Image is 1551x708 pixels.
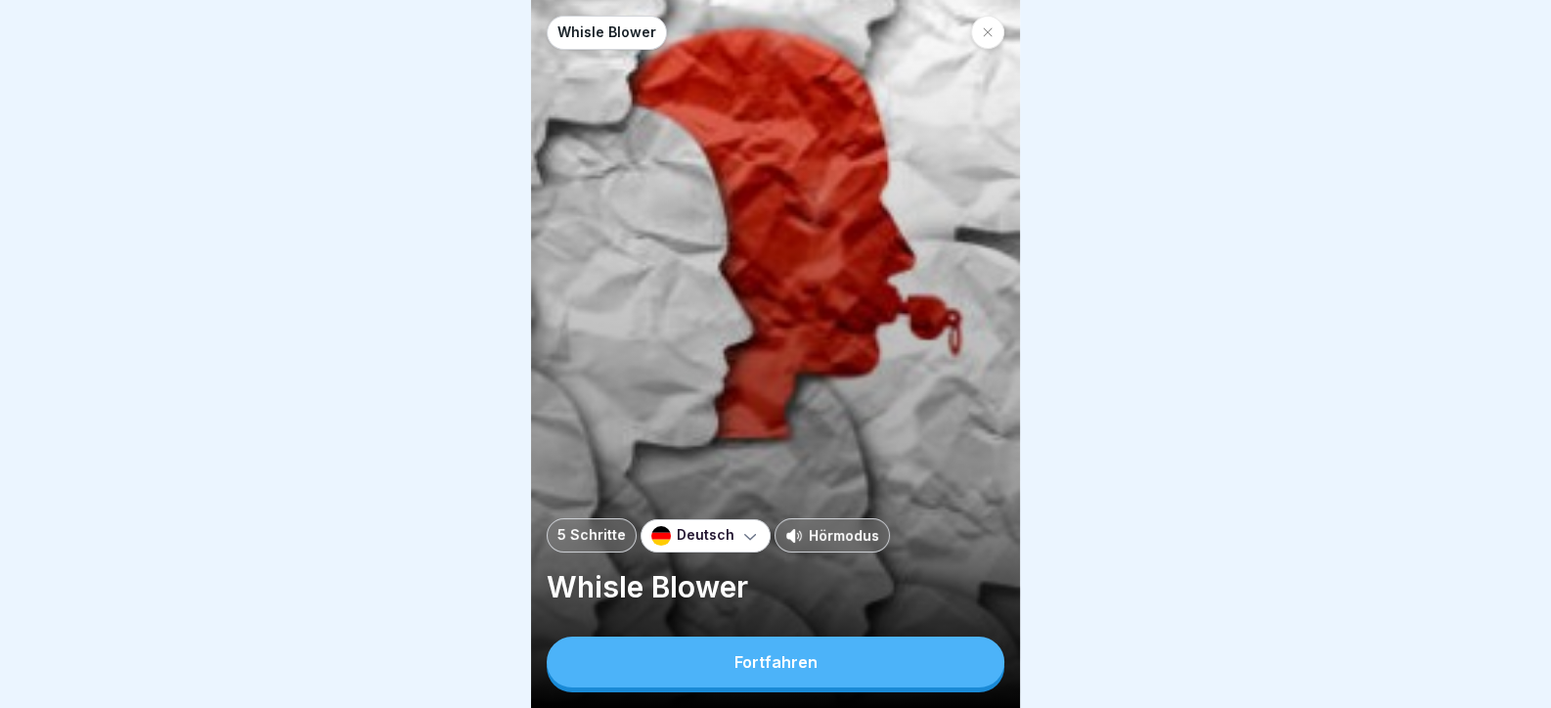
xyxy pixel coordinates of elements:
button: Fortfahren [547,637,1004,687]
p: Whisle Blower [557,24,656,41]
div: Fortfahren [734,653,818,671]
p: Whisle Blower [547,568,1004,605]
p: 5 Schritte [557,527,626,544]
img: de.svg [651,526,671,546]
p: Hörmodus [809,525,879,546]
p: Deutsch [677,527,734,544]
